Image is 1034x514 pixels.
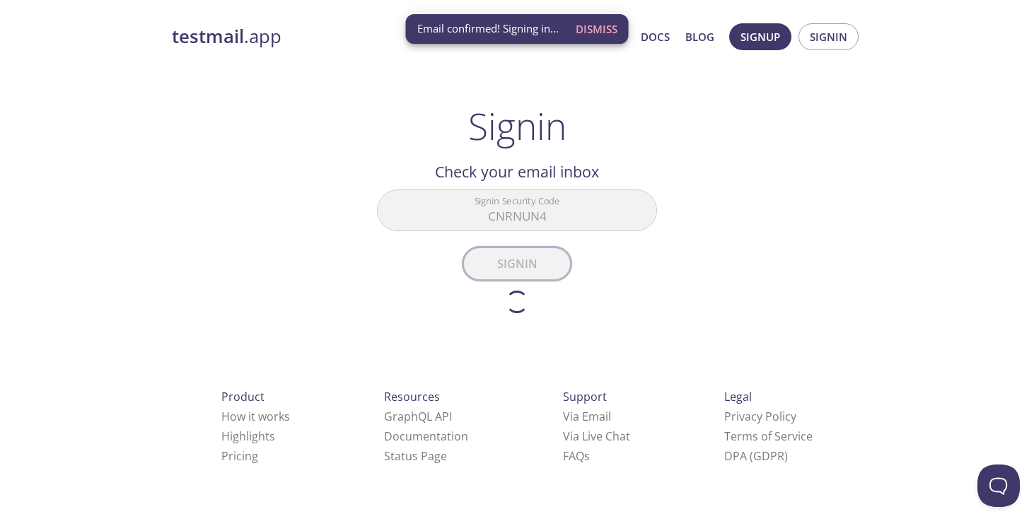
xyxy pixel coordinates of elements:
[584,448,590,464] span: s
[221,448,258,464] a: Pricing
[798,23,859,50] button: Signin
[221,389,265,404] span: Product
[977,465,1020,507] iframe: Help Scout Beacon - Open
[724,409,796,424] a: Privacy Policy
[172,24,244,49] strong: testmail
[724,389,752,404] span: Legal
[810,28,847,46] span: Signin
[729,23,791,50] button: Signup
[221,409,290,424] a: How it works
[724,428,813,444] a: Terms of Service
[384,428,468,444] a: Documentation
[641,28,670,46] a: Docs
[563,448,590,464] a: FAQ
[468,105,567,147] h1: Signin
[384,409,452,424] a: GraphQL API
[221,428,275,444] a: Highlights
[384,389,440,404] span: Resources
[563,428,630,444] a: Via Live Chat
[563,389,607,404] span: Support
[685,28,714,46] a: Blog
[724,448,788,464] a: DPA (GDPR)
[377,160,657,184] h2: Check your email inbox
[384,448,447,464] a: Status Page
[576,20,617,38] span: Dismiss
[172,25,504,49] a: testmail.app
[417,21,559,36] span: Email confirmed! Signing in...
[740,28,780,46] span: Signup
[563,409,611,424] a: Via Email
[570,16,623,42] button: Dismiss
